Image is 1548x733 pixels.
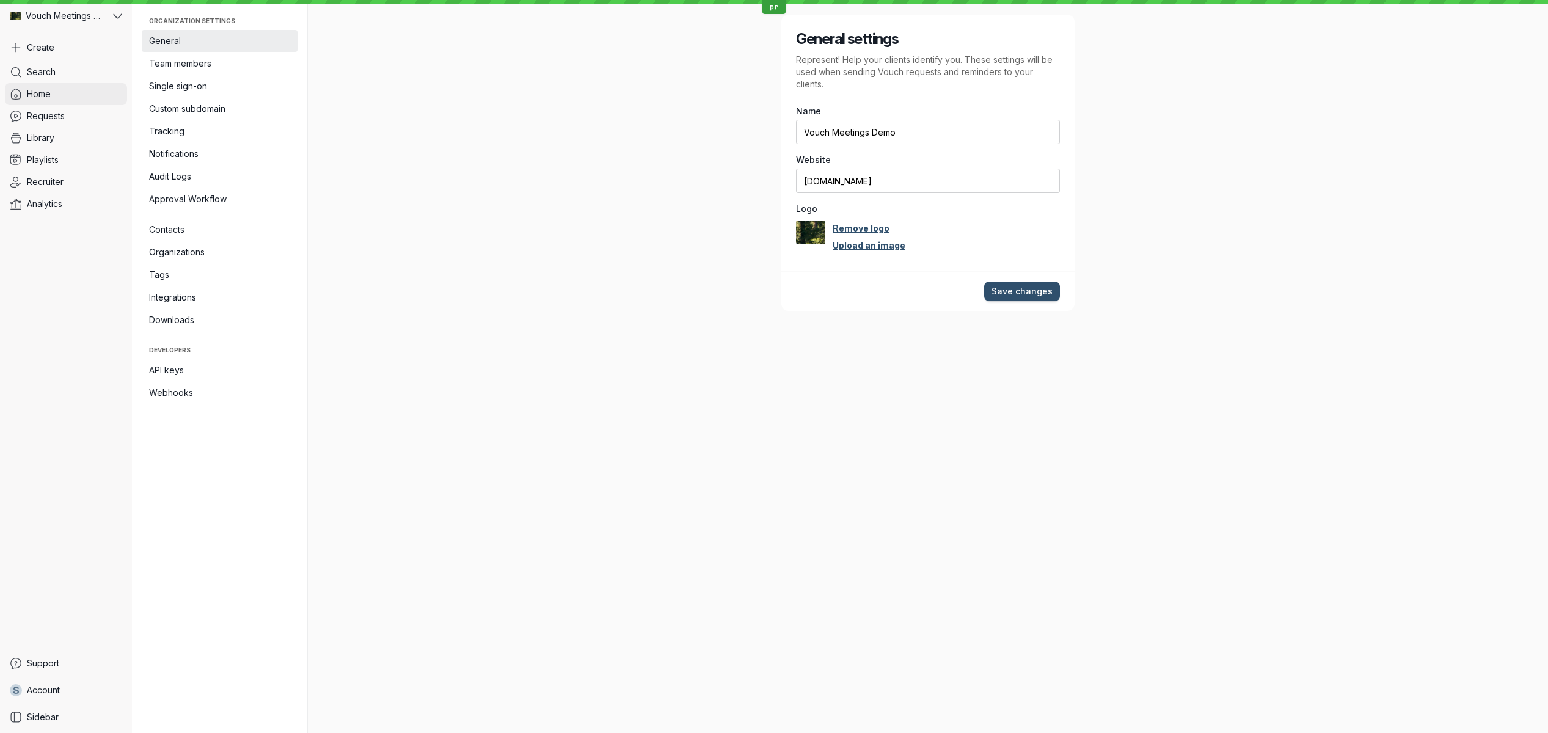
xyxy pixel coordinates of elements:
a: Home [5,83,127,105]
span: Analytics [27,198,62,210]
a: Contacts [142,219,298,241]
button: Vouch Meetings Demo avatar [796,217,825,247]
span: Search [27,66,56,78]
span: Custom subdomain [149,103,290,115]
span: Team members [149,57,290,70]
a: General [142,30,298,52]
span: Library [27,132,54,144]
a: Audit Logs [142,166,298,188]
a: API keys [142,359,298,381]
a: Search [5,61,127,83]
span: API keys [149,364,290,376]
img: Vouch Meetings Demo avatar [10,10,21,21]
span: Account [27,684,60,696]
a: Recruiter [5,171,127,193]
a: SAccount [5,679,127,701]
a: Integrations [142,286,298,308]
span: Single sign-on [149,80,290,92]
span: Developers [149,346,290,354]
a: Playlists [5,149,127,171]
a: Downloads [142,309,298,331]
span: Requests [27,110,65,122]
span: Support [27,657,59,669]
p: Represent! Help your clients identify you. These settings will be used when sending Vouch request... [796,54,1060,90]
span: Organizations [149,246,290,258]
a: Support [5,652,127,674]
a: Notifications [142,143,298,165]
span: Webhooks [149,387,290,399]
div: Vouch Meetings Demo [5,5,111,27]
span: Tags [149,269,290,281]
button: Vouch Meetings Demo avatarVouch Meetings Demo [5,5,127,27]
span: Notifications [149,148,290,160]
a: Sidebar [5,706,127,728]
span: Home [27,88,51,100]
span: Vouch Meetings Demo [26,10,104,22]
span: General [149,35,290,47]
a: Custom subdomain [142,98,298,120]
a: Tracking [142,120,298,142]
span: Sidebar [27,711,59,723]
span: Integrations [149,291,290,304]
a: Analytics [5,193,127,215]
a: Team members [142,53,298,75]
button: Save changes [984,282,1060,301]
a: Organizations [142,241,298,263]
span: Create [27,42,54,54]
h2: General settings [796,29,1060,49]
a: Library [5,127,127,149]
span: Name [796,105,821,117]
span: Contacts [149,224,290,236]
a: Requests [5,105,127,127]
span: Recruiter [27,176,64,188]
button: Create [5,37,127,59]
a: Webhooks [142,382,298,404]
span: Save changes [991,285,1053,297]
span: Downloads [149,314,290,326]
span: Website [796,154,831,166]
a: Upload an image [833,239,905,252]
a: Tags [142,264,298,286]
span: Logo [796,203,817,215]
a: Remove logo [833,222,889,235]
span: Audit Logs [149,170,290,183]
span: Organization settings [149,17,290,24]
span: S [13,684,20,696]
span: Tracking [149,125,290,137]
a: Single sign-on [142,75,298,97]
a: Approval Workflow [142,188,298,210]
span: Approval Workflow [149,193,290,205]
span: Playlists [27,154,59,166]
